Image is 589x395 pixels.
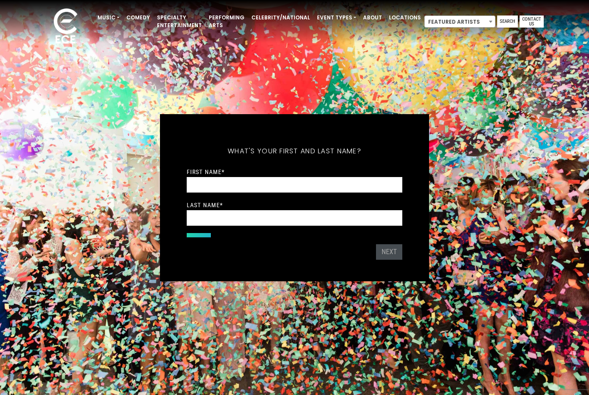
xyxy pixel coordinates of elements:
[313,10,360,25] a: Event Types
[123,10,154,25] a: Comedy
[154,10,205,33] a: Specialty Entertainment
[360,10,385,25] a: About
[94,10,123,25] a: Music
[205,10,248,33] a: Performing Arts
[187,136,402,167] h5: What's your first and last name?
[187,201,223,209] label: Last Name
[187,168,225,176] label: First Name
[248,10,313,25] a: Celebrity/National
[520,16,544,28] a: Contact Us
[424,16,495,28] span: Featured Artists
[497,16,518,28] a: Search
[44,6,87,48] img: ece_new_logo_whitev2-1.png
[385,10,424,25] a: Locations
[425,16,495,28] span: Featured Artists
